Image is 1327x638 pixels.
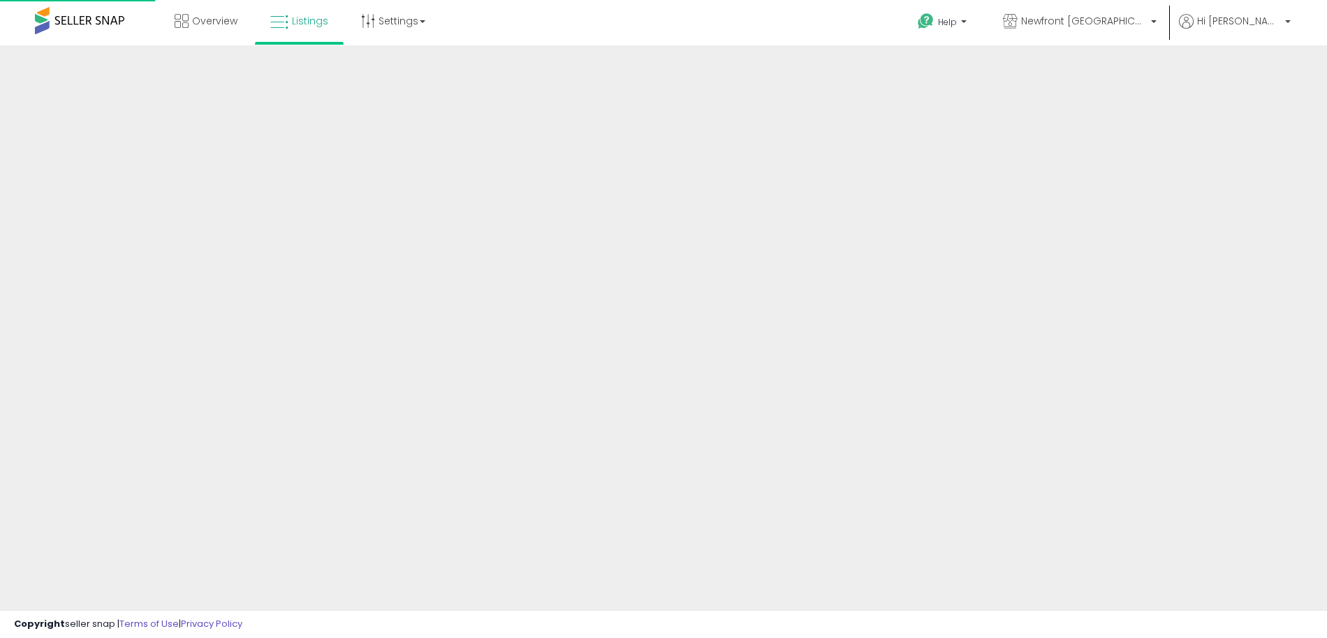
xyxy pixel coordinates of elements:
a: Hi [PERSON_NAME] [1179,14,1291,45]
a: Terms of Use [119,617,179,630]
span: Hi [PERSON_NAME] [1197,14,1281,28]
strong: Copyright [14,617,65,630]
span: Listings [292,14,328,28]
span: Help [938,16,957,28]
a: Help [907,2,981,45]
span: Newfront [GEOGRAPHIC_DATA] [1021,14,1147,28]
div: seller snap | | [14,618,242,631]
i: Get Help [917,13,934,30]
a: Privacy Policy [181,617,242,630]
span: Overview [192,14,237,28]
